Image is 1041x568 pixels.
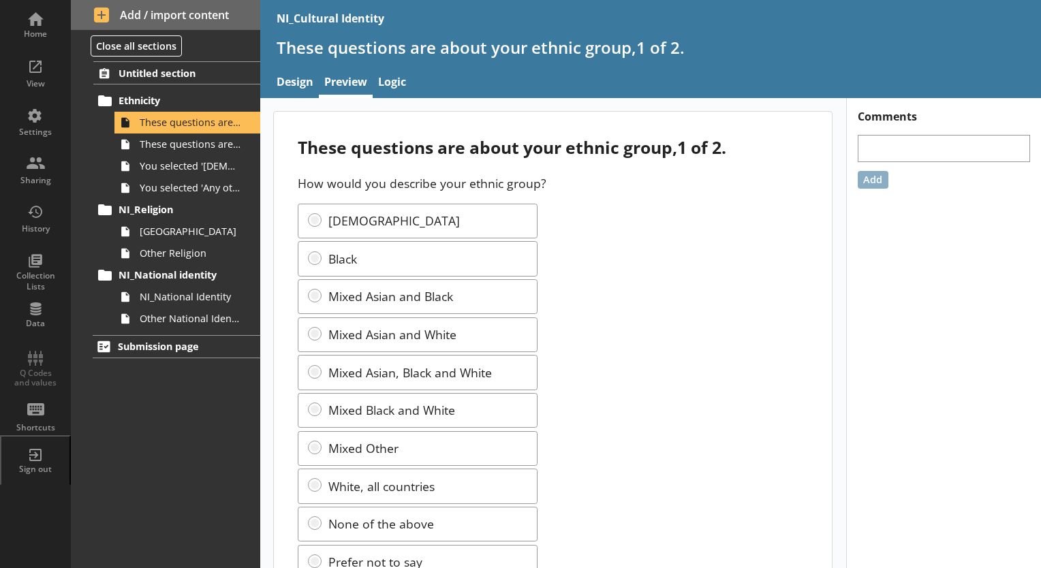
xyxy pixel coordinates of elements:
span: NI_Religion [119,203,236,216]
div: Settings [12,127,59,138]
span: Ethnicity [119,94,236,107]
div: Sharing [12,175,59,186]
div: Home [12,29,59,40]
div: Data [12,318,59,329]
a: Design [271,69,319,98]
a: NI_National identity [93,264,260,286]
div: These questions are about your ethnic group,1 of 2. [298,136,808,159]
div: View [12,78,59,89]
span: These questions are about your ethnic group, 2 of 2. [140,138,242,151]
h1: These questions are about your ethnic group,1 of 2. [277,37,1025,58]
span: Untitled section [119,67,236,80]
a: Other National Identity [114,308,260,330]
a: Untitled section [93,61,260,84]
a: Preview [319,69,373,98]
a: Logic [373,69,411,98]
a: Submission page [93,335,260,358]
span: You selected 'Any other ethnic group'. [140,181,242,194]
a: Ethnicity [93,90,260,112]
span: NI_National identity [119,268,236,281]
div: Shortcuts [12,422,59,433]
span: Other National Identity [140,312,242,325]
a: Other Religion [114,242,260,264]
div: History [12,223,59,234]
a: These questions are about your ethnic group, 2 of 2. [114,133,260,155]
li: NI_Religion[GEOGRAPHIC_DATA]Other Religion [99,199,260,264]
li: EthnicityThese questions are about your ethnic group,1 of 2.These questions are about your ethnic... [99,90,260,199]
li: NI_National identityNI_National IdentityOther National Identity [99,264,260,330]
a: You selected '[DEMOGRAPHIC_DATA]'. [114,155,260,177]
li: Untitled sectionEthnicityThese questions are about your ethnic group,1 of 2.These questions are a... [71,61,260,329]
span: NI_National Identity [140,290,242,303]
a: NI_National Identity [114,286,260,308]
span: Submission page [118,340,236,353]
a: NI_Religion [93,199,260,221]
span: Other Religion [140,247,242,259]
span: Add / import content [94,7,238,22]
span: [GEOGRAPHIC_DATA] [140,225,242,238]
div: Sign out [12,464,59,475]
div: Collection Lists [12,270,59,291]
button: Close all sections [91,35,182,57]
span: You selected '[DEMOGRAPHIC_DATA]'. [140,159,242,172]
span: These questions are about your ethnic group,1 of 2. [140,116,242,129]
a: [GEOGRAPHIC_DATA] [114,221,260,242]
p: How would you describe your ethnic group? [298,175,808,191]
a: These questions are about your ethnic group,1 of 2. [114,112,260,133]
a: You selected 'Any other ethnic group'. [114,177,260,199]
div: NI_Cultural Identity [277,11,384,26]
